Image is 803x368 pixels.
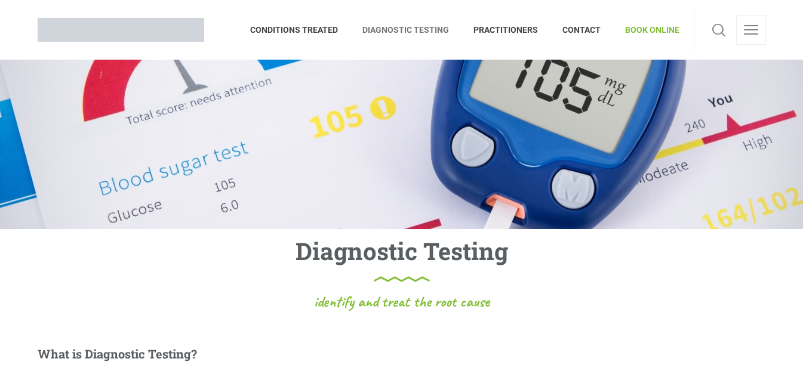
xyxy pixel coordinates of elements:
[296,235,508,282] h1: Diagnostic Testing
[38,18,204,42] img: Brisbane Naturopath
[350,9,462,51] a: DIAGNOSTIC TESTING
[38,347,766,361] h5: What is Diagnostic Testing?
[314,294,490,310] span: identify and treat the root cause
[250,9,350,51] a: CONDITIONS TREATED
[462,20,550,39] span: PRACTITIONERS
[709,15,729,45] a: Search
[350,20,462,39] span: DIAGNOSTIC TESTING
[613,9,679,51] a: BOOK ONLINE
[613,20,679,39] span: BOOK ONLINE
[38,9,204,51] a: Brisbane Naturopath
[550,9,613,51] a: CONTACT
[250,20,350,39] span: CONDITIONS TREATED
[550,20,613,39] span: CONTACT
[462,9,550,51] a: PRACTITIONERS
